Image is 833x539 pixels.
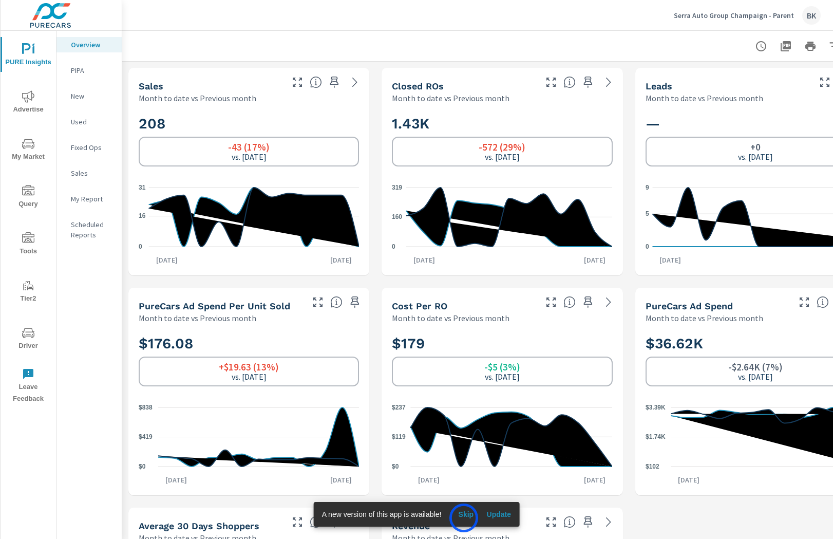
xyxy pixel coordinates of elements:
[392,463,399,470] text: $0
[347,74,363,90] a: See more details in report
[289,514,306,530] button: Make Fullscreen
[228,142,270,152] h6: -43 (17%)
[577,475,613,485] p: [DATE]
[738,372,773,381] p: vs. [DATE]
[800,36,821,57] button: Print Report
[479,142,525,152] h6: -572 (29%)
[289,74,306,90] button: Make Fullscreen
[543,74,559,90] button: Make Fullscreen
[392,243,395,250] text: 0
[71,142,113,153] p: Fixed Ops
[817,74,833,90] button: Make Fullscreen
[71,65,113,76] p: PIPA
[4,185,53,210] span: Query
[347,294,363,310] span: Save this to your personalized report
[600,294,617,310] a: See more details in report
[158,475,194,485] p: [DATE]
[4,280,53,305] span: Tier2
[139,463,146,470] text: $0
[232,152,267,161] p: vs. [DATE]
[4,368,53,405] span: Leave Feedback
[56,217,122,243] div: Scheduled Reports
[4,90,53,116] span: Advertise
[56,191,122,207] div: My Report
[775,36,796,57] button: "Export Report to PDF"
[139,312,256,324] p: Month to date vs Previous month
[56,140,122,155] div: Fixed Ops
[484,362,520,372] h6: -$5 (3%)
[543,294,559,310] button: Make Fullscreen
[392,81,444,91] h5: Closed ROs
[149,255,185,265] p: [DATE]
[543,514,559,530] button: Make Fullscreen
[646,184,649,191] text: 9
[750,142,761,152] h6: +0
[392,92,509,104] p: Month to date vs Previous month
[652,255,688,265] p: [DATE]
[646,404,666,411] text: $3.39K
[139,521,259,531] h5: Average 30 Days Shoppers
[563,296,576,308] span: Average cost incurred by the dealership from each Repair Order closed over the selected date rang...
[310,516,322,528] span: A rolling 30 day total of daily Shoppers on the dealership website, averaged over the selected da...
[392,115,612,133] h2: 1.43K
[646,463,659,470] text: $102
[139,301,290,311] h5: PureCars Ad Spend Per Unit Sold
[56,63,122,78] div: PIPA
[310,76,322,88] span: Number of vehicles sold by the dealership over the selected date range. [Source: This data is sou...
[817,296,829,308] span: Total cost of media for all PureCars channels for the selected dealership group over the selected...
[71,117,113,127] p: Used
[4,232,53,257] span: Tools
[646,92,763,104] p: Month to date vs Previous month
[139,92,256,104] p: Month to date vs Previous month
[646,81,672,91] h5: Leads
[71,194,113,204] p: My Report
[139,243,142,250] text: 0
[449,506,482,523] button: Skip
[485,372,520,381] p: vs. [DATE]
[322,510,442,518] span: A new version of this app is available!
[310,294,326,310] button: Make Fullscreen
[671,475,707,485] p: [DATE]
[392,312,509,324] p: Month to date vs Previous month
[646,243,649,250] text: 0
[486,510,511,519] span: Update
[4,327,53,352] span: Driver
[392,404,406,411] text: $237
[323,255,359,265] p: [DATE]
[411,475,447,485] p: [DATE]
[71,168,113,178] p: Sales
[728,362,783,372] h6: -$2.64K (7%)
[392,213,402,220] text: 160
[139,115,359,133] h2: 208
[600,74,617,90] a: See more details in report
[600,514,617,530] a: See more details in report
[71,219,113,240] p: Scheduled Reports
[56,165,122,181] div: Sales
[580,514,596,530] span: Save this to your personalized report
[56,88,122,104] div: New
[219,362,279,372] h6: +$19.63 (13%)
[392,334,612,352] h2: $179
[139,213,146,220] text: 16
[392,301,447,311] h5: Cost per RO
[580,294,596,310] span: Save this to your personalized report
[646,210,649,217] text: 5
[1,31,56,409] div: nav menu
[4,138,53,163] span: My Market
[71,91,113,101] p: New
[4,43,53,68] span: PURE Insights
[139,81,163,91] h5: Sales
[139,334,359,352] h2: $176.08
[232,372,267,381] p: vs. [DATE]
[802,6,821,25] div: BK
[139,404,153,411] text: $838
[139,434,153,441] text: $419
[56,37,122,52] div: Overview
[406,255,442,265] p: [DATE]
[482,506,515,523] button: Update
[577,255,613,265] p: [DATE]
[796,294,812,310] button: Make Fullscreen
[646,301,733,311] h5: PureCars Ad Spend
[646,312,763,324] p: Month to date vs Previous month
[674,11,794,20] p: Serra Auto Group Champaign - Parent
